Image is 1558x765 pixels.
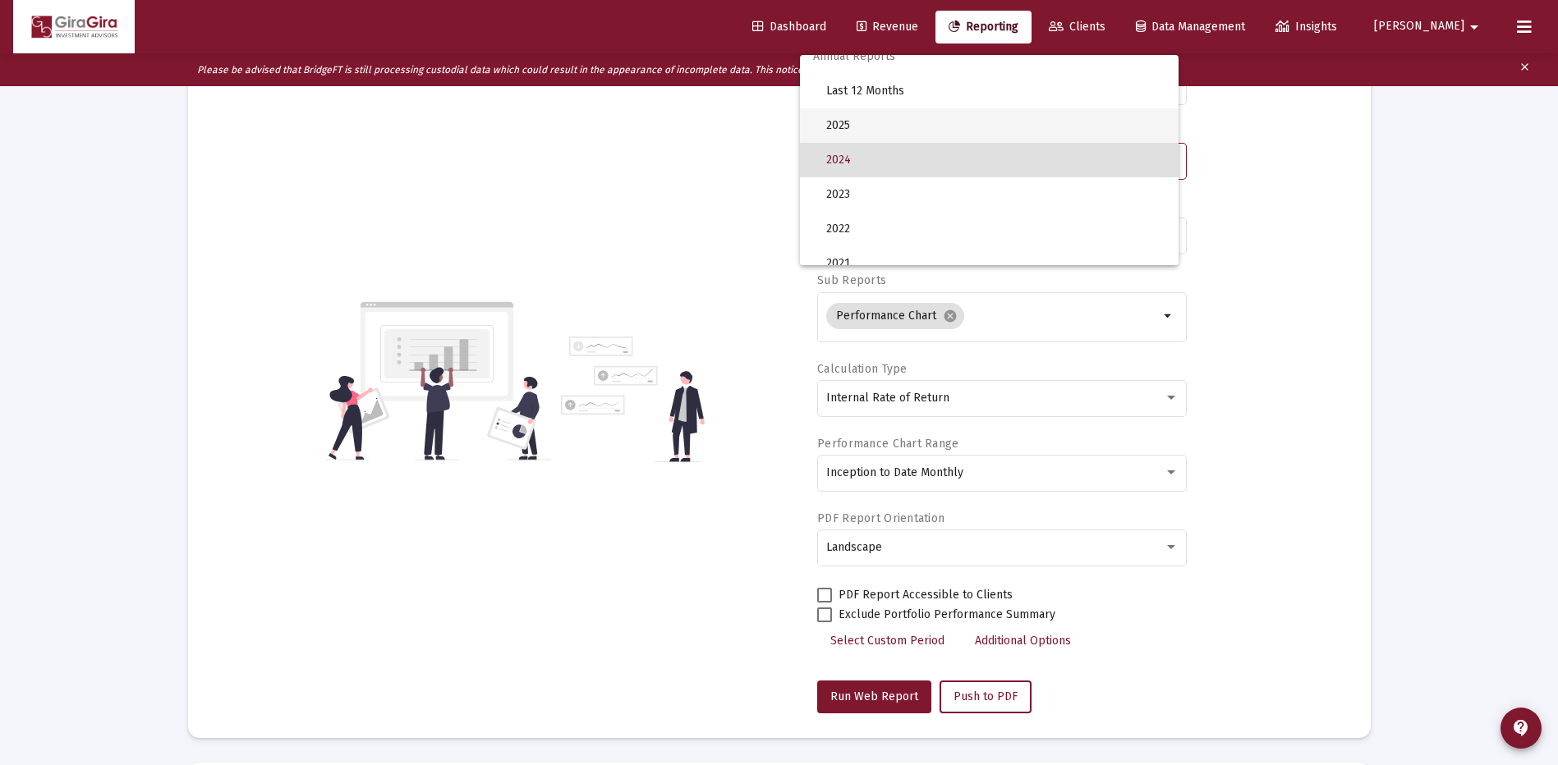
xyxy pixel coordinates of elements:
[826,108,1165,143] span: 2025
[826,246,1165,281] span: 2021
[826,177,1165,212] span: 2023
[826,212,1165,246] span: 2022
[826,74,1165,108] span: Last 12 Months
[800,39,1179,74] span: Annual Reports
[826,143,1165,177] span: 2024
